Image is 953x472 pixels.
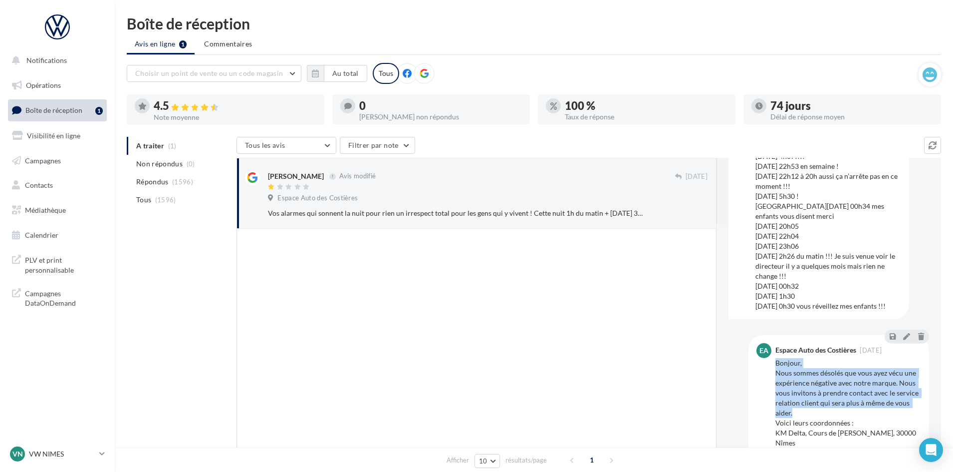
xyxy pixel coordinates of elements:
[8,445,107,464] a: VN VW NIMES
[307,65,367,82] button: Au total
[277,194,358,203] span: Espace Auto des Costières
[187,160,195,168] span: (0)
[245,141,285,149] span: Tous les avis
[324,65,367,82] button: Au total
[6,75,109,96] a: Opérations
[6,99,109,121] a: Boîte de réception1
[475,454,500,468] button: 10
[25,156,61,164] span: Campagnes
[155,196,176,204] span: (1596)
[505,456,547,465] span: résultats/page
[136,177,169,187] span: Répondus
[25,206,66,214] span: Médiathèque
[339,172,376,180] span: Avis modifié
[172,178,193,186] span: (1596)
[127,16,941,31] div: Boîte de réception
[775,358,921,458] div: Bonjour, Nous sommes désolés que vous ayez vécu une expérience négative avec notre marque. Nous v...
[25,231,58,239] span: Calendrier
[373,63,399,84] div: Tous
[25,253,103,275] span: PLV et print personnalisable
[25,287,103,308] span: Campagnes DataOnDemand
[584,452,600,468] span: 1
[25,106,82,114] span: Boîte de réception
[565,113,727,120] div: Taux de réponse
[919,438,943,462] div: Open Intercom Messenger
[29,449,95,459] p: VW NIMES
[6,150,109,171] a: Campagnes
[6,125,109,146] a: Visibilité en ligne
[770,113,933,120] div: Délai de réponse moyen
[359,113,522,120] div: [PERSON_NAME] non répondus
[12,449,23,459] span: VN
[6,225,109,246] a: Calendrier
[26,81,61,89] span: Opérations
[154,100,316,112] div: 4.5
[154,114,316,121] div: Note moyenne
[6,200,109,221] a: Médiathèque
[6,283,109,312] a: Campagnes DataOnDemand
[6,249,109,279] a: PLV et print personnalisable
[860,347,882,354] span: [DATE]
[359,100,522,111] div: 0
[237,137,336,154] button: Tous les avis
[770,100,933,111] div: 74 jours
[686,172,708,181] span: [DATE]
[6,175,109,196] a: Contacts
[204,39,252,49] span: Commentaires
[565,100,727,111] div: 100 %
[775,347,856,354] div: Espace Auto des Costières
[447,456,469,465] span: Afficher
[6,50,105,71] button: Notifications
[479,457,487,465] span: 10
[27,131,80,140] span: Visibilité en ligne
[25,181,53,189] span: Contacts
[26,56,67,64] span: Notifications
[135,69,283,77] span: Choisir un point de vente ou un code magasin
[268,208,643,218] div: Vos alarmes qui sonnent la nuit pour rien un irrespect total pour les gens qui y vivent ! Cette n...
[136,159,183,169] span: Non répondus
[95,107,103,115] div: 1
[268,171,324,181] div: [PERSON_NAME]
[136,195,151,205] span: Tous
[759,346,768,356] span: EA
[340,137,415,154] button: Filtrer par note
[127,65,301,82] button: Choisir un point de vente ou un code magasin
